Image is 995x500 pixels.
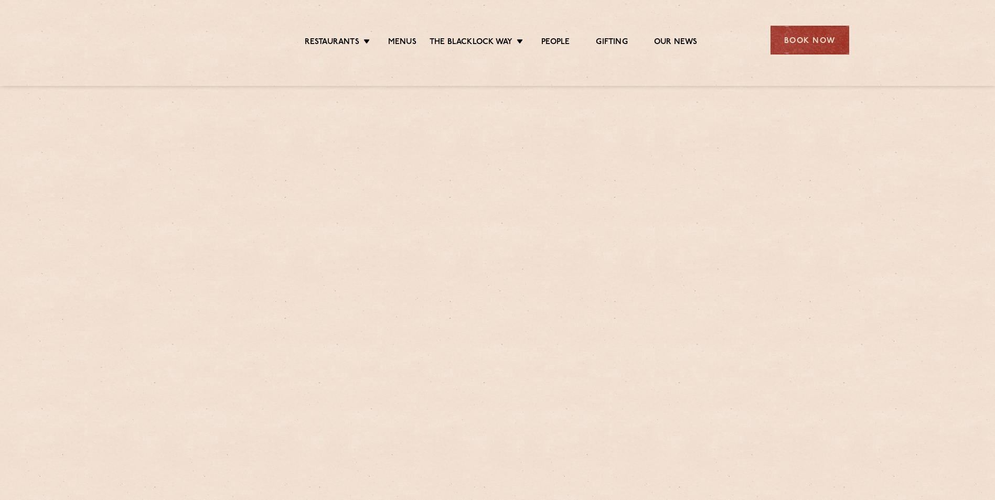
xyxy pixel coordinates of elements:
[388,37,416,49] a: Menus
[146,10,237,70] img: svg%3E
[771,26,849,55] div: Book Now
[541,37,570,49] a: People
[654,37,698,49] a: Our News
[596,37,627,49] a: Gifting
[305,37,359,49] a: Restaurants
[430,37,512,49] a: The Blacklock Way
